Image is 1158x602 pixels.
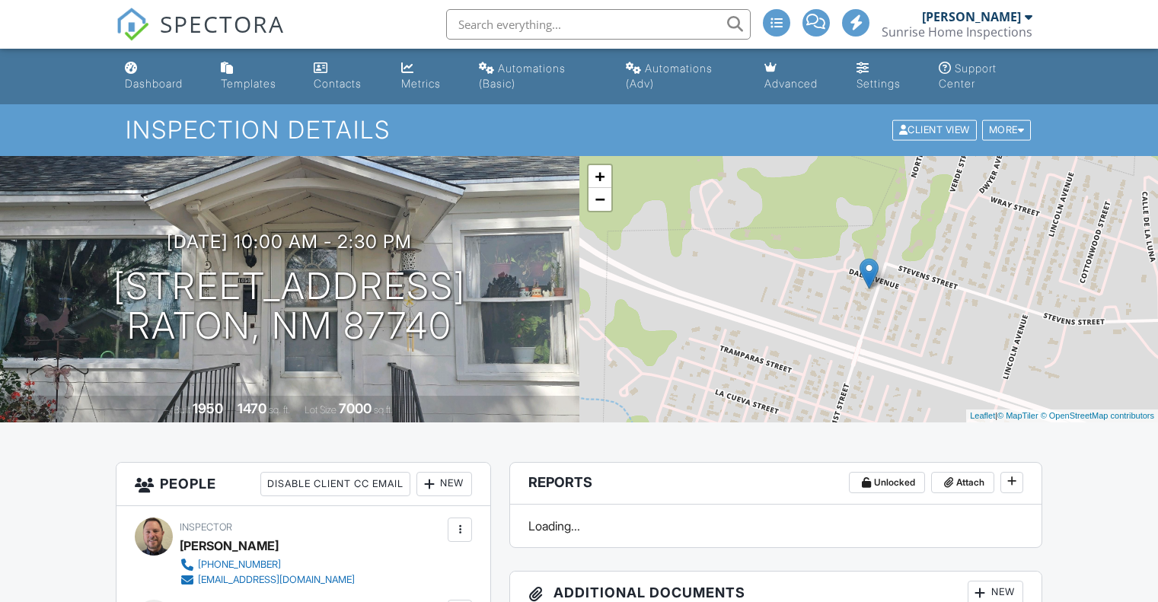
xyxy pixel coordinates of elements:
[401,77,441,90] div: Metrics
[764,77,818,90] div: Advanced
[116,463,490,506] h3: People
[305,404,337,416] span: Lot Size
[116,21,285,53] a: SPECTORA
[180,521,232,533] span: Inspector
[269,404,290,416] span: sq. ft.
[198,574,355,586] div: [EMAIL_ADDRESS][DOMAIN_NAME]
[395,55,461,98] a: Metrics
[260,472,410,496] div: Disable Client CC Email
[221,77,276,90] div: Templates
[113,266,466,347] h1: [STREET_ADDRESS] Raton, NM 87740
[922,9,1021,24] div: [PERSON_NAME]
[970,411,995,420] a: Leaflet
[416,472,472,496] div: New
[339,400,372,416] div: 7000
[479,62,566,90] div: Automations (Basic)
[116,8,149,41] img: The Best Home Inspection Software - Spectora
[160,8,285,40] span: SPECTORA
[589,165,611,188] a: Zoom in
[238,400,266,416] div: 1470
[446,9,751,40] input: Search everything...
[125,77,183,90] div: Dashboard
[174,404,190,416] span: Built
[180,534,279,557] div: [PERSON_NAME]
[167,231,412,252] h3: [DATE] 10:00 am - 2:30 pm
[626,62,713,90] div: Automations (Adv)
[589,188,611,211] a: Zoom out
[198,559,281,571] div: [PHONE_NUMBER]
[857,77,901,90] div: Settings
[966,409,1158,422] div: |
[882,24,1032,40] div: Sunrise Home Inspections
[473,55,607,98] a: Automations (Basic)
[374,404,393,416] span: sq.ft.
[997,411,1038,420] a: © MapTiler
[193,400,223,416] div: 1950
[180,572,355,588] a: [EMAIL_ADDRESS][DOMAIN_NAME]
[180,557,355,572] a: [PHONE_NUMBER]
[314,77,362,90] div: Contacts
[933,55,1039,98] a: Support Center
[982,120,1032,141] div: More
[126,116,1032,143] h1: Inspection Details
[1041,411,1154,420] a: © OpenStreetMap contributors
[939,62,997,90] div: Support Center
[620,55,746,98] a: Automations (Advanced)
[892,120,977,141] div: Client View
[758,55,839,98] a: Advanced
[308,55,383,98] a: Contacts
[215,55,296,98] a: Templates
[891,123,981,135] a: Client View
[850,55,920,98] a: Settings
[119,55,203,98] a: Dashboard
